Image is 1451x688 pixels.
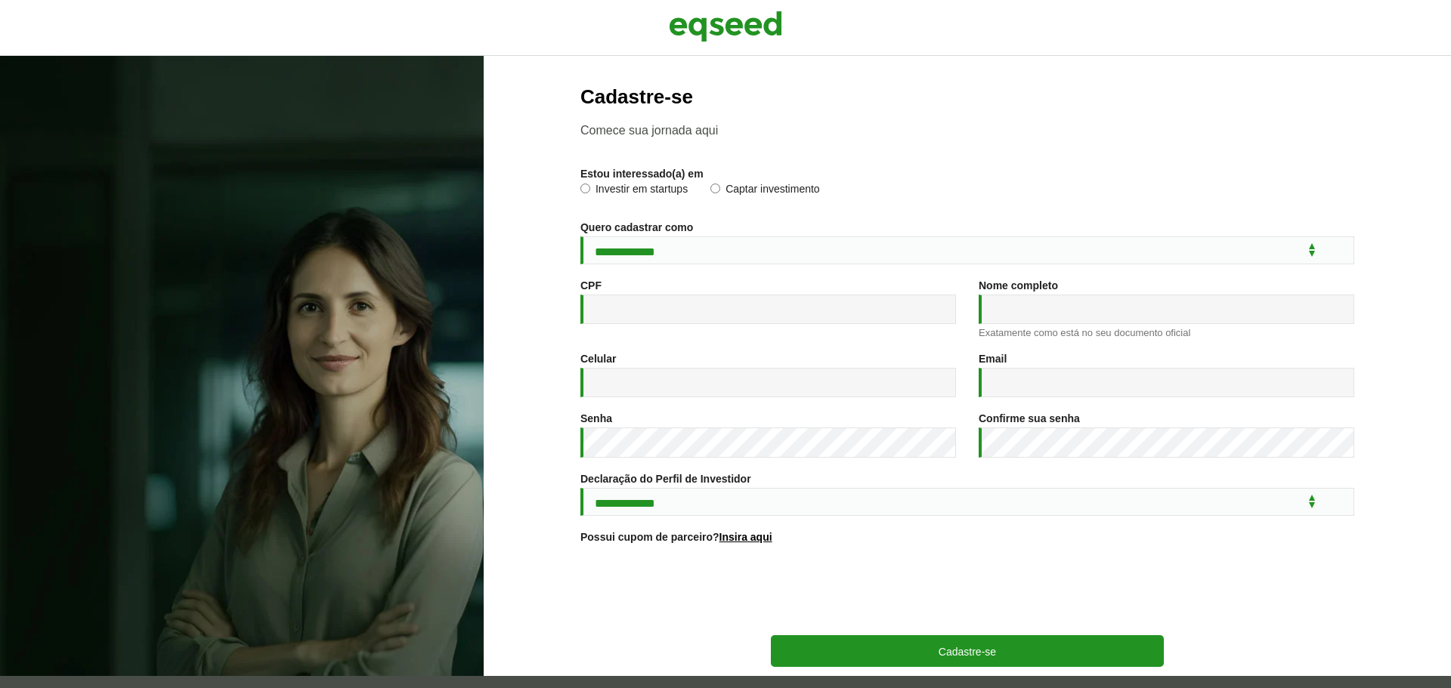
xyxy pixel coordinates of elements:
label: Confirme sua senha [979,413,1080,424]
p: Comece sua jornada aqui [580,123,1354,137]
label: Nome completo [979,280,1058,291]
label: Captar investimento [710,184,820,199]
label: Declaração do Perfil de Investidor [580,474,751,484]
div: Exatamente como está no seu documento oficial [979,328,1354,338]
label: Celular [580,353,616,364]
label: Quero cadastrar como [580,222,693,233]
a: Insira aqui [719,532,772,542]
img: EqSeed Logo [669,8,782,45]
label: Possui cupom de parceiro? [580,532,772,542]
label: Email [979,353,1007,364]
label: CPF [580,280,602,291]
label: Investir em startups [580,184,688,199]
input: Investir em startups [580,184,590,193]
iframe: reCAPTCHA [852,561,1082,620]
h2: Cadastre-se [580,86,1354,108]
button: Cadastre-se [771,635,1164,667]
label: Estou interessado(a) em [580,168,704,179]
input: Captar investimento [710,184,720,193]
label: Senha [580,413,612,424]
